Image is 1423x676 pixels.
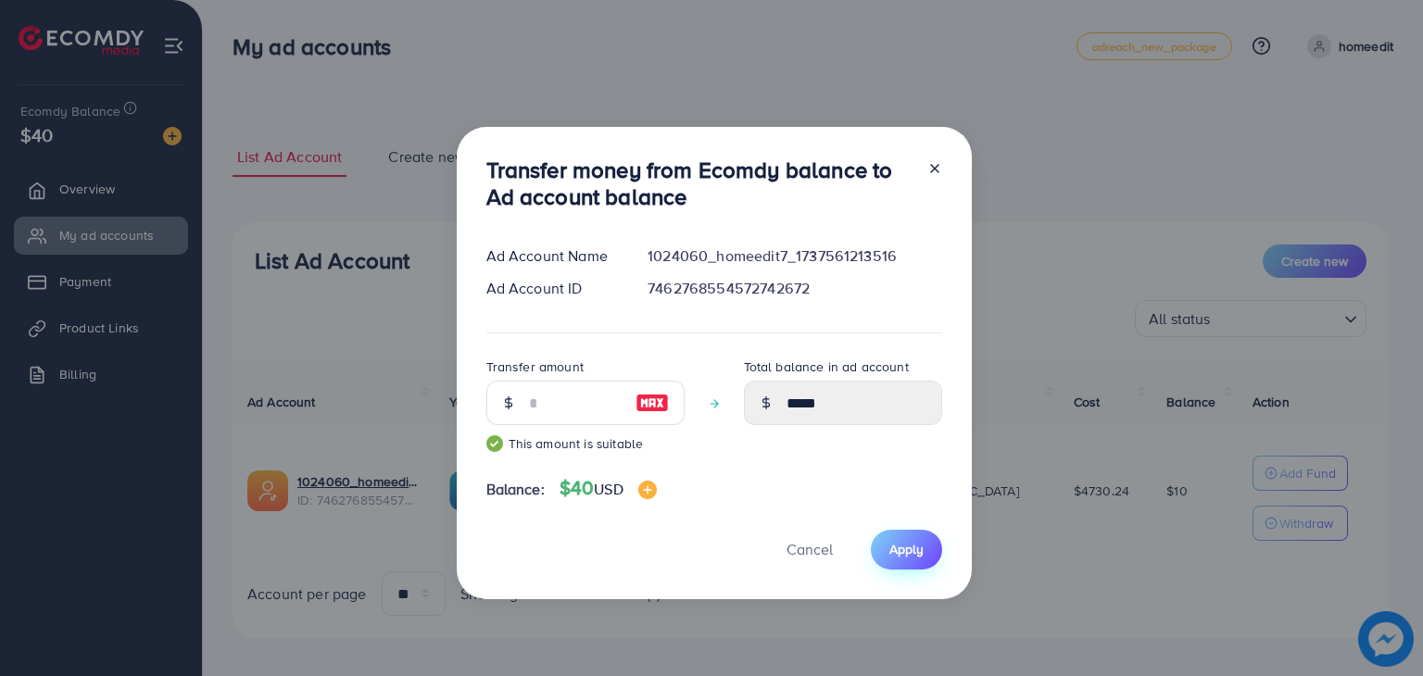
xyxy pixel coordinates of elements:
[636,392,669,414] img: image
[486,479,545,500] span: Balance:
[472,278,634,299] div: Ad Account ID
[486,434,685,453] small: This amount is suitable
[763,530,856,570] button: Cancel
[560,477,657,500] h4: $40
[889,540,924,558] span: Apply
[486,357,584,376] label: Transfer amount
[787,539,833,559] span: Cancel
[472,245,634,267] div: Ad Account Name
[633,278,956,299] div: 7462768554572742672
[744,357,909,376] label: Total balance in ad account
[486,156,913,210] h3: Transfer money from Ecomdy balance to Ad account balance
[638,481,657,499] img: image
[871,530,942,570] button: Apply
[486,435,503,452] img: guide
[594,479,623,499] span: USD
[633,245,956,267] div: 1024060_homeedit7_1737561213516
